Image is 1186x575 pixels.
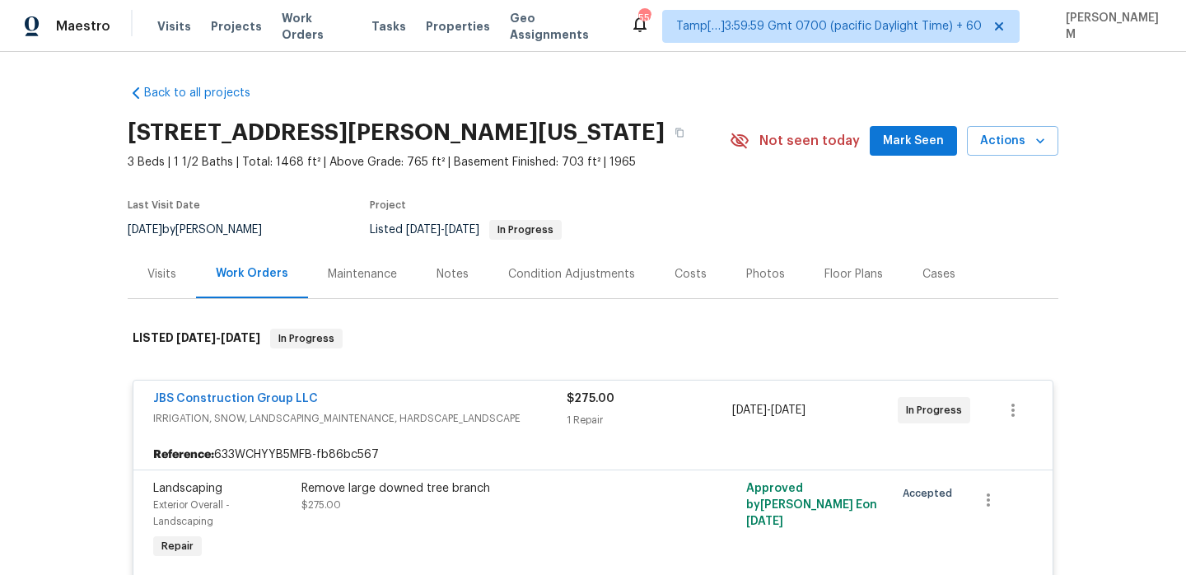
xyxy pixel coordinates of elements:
[282,10,352,43] span: Work Orders
[176,332,216,344] span: [DATE]
[406,224,479,236] span: -
[128,85,286,101] a: Back to all projects
[980,131,1045,152] span: Actions
[746,266,785,283] div: Photos
[133,440,1053,470] div: 633WCHYYB5MFB-fb86bc567
[426,18,490,35] span: Properties
[328,266,397,283] div: Maintenance
[883,131,944,152] span: Mark Seen
[301,500,341,510] span: $275.00
[221,332,260,344] span: [DATE]
[301,480,662,497] div: Remove large downed tree branch
[491,225,560,235] span: In Progress
[157,18,191,35] span: Visits
[128,154,730,171] span: 3 Beds | 1 1/2 Baths | Total: 1468 ft² | Above Grade: 765 ft² | Basement Finished: 703 ft² | 1965
[746,516,783,527] span: [DATE]
[153,500,230,526] span: Exterior Overall - Landscaping
[153,446,214,463] b: Reference:
[824,266,883,283] div: Floor Plans
[371,21,406,32] span: Tasks
[732,402,805,418] span: -
[272,330,341,347] span: In Progress
[676,18,982,35] span: Tamp[…]3:59:59 Gmt 0700 (pacific Daylight Time) + 60
[508,266,635,283] div: Condition Adjustments
[437,266,469,283] div: Notes
[771,404,805,416] span: [DATE]
[153,410,567,427] span: IRRIGATION, SNOW, LANDSCAPING_MAINTENANCE, HARDSCAPE_LANDSCAPE
[759,133,860,149] span: Not seen today
[567,412,732,428] div: 1 Repair
[153,393,318,404] a: JBS Construction Group LLC
[406,224,441,236] span: [DATE]
[176,332,260,344] span: -
[153,483,222,494] span: Landscaping
[216,265,288,282] div: Work Orders
[746,483,877,527] span: Approved by [PERSON_NAME] E on
[128,200,200,210] span: Last Visit Date
[567,393,614,404] span: $275.00
[870,126,957,157] button: Mark Seen
[638,10,650,26] div: 556
[128,220,282,240] div: by [PERSON_NAME]
[1059,10,1161,43] span: [PERSON_NAME] M
[903,485,959,502] span: Accepted
[967,126,1058,157] button: Actions
[211,18,262,35] span: Projects
[922,266,955,283] div: Cases
[510,10,610,43] span: Geo Assignments
[675,266,707,283] div: Costs
[56,18,110,35] span: Maestro
[128,224,162,236] span: [DATE]
[906,402,969,418] span: In Progress
[370,200,406,210] span: Project
[445,224,479,236] span: [DATE]
[133,329,260,348] h6: LISTED
[732,404,767,416] span: [DATE]
[665,118,694,147] button: Copy Address
[128,312,1058,365] div: LISTED [DATE]-[DATE]In Progress
[128,124,665,141] h2: [STREET_ADDRESS][PERSON_NAME][US_STATE]
[147,266,176,283] div: Visits
[370,224,562,236] span: Listed
[155,538,200,554] span: Repair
